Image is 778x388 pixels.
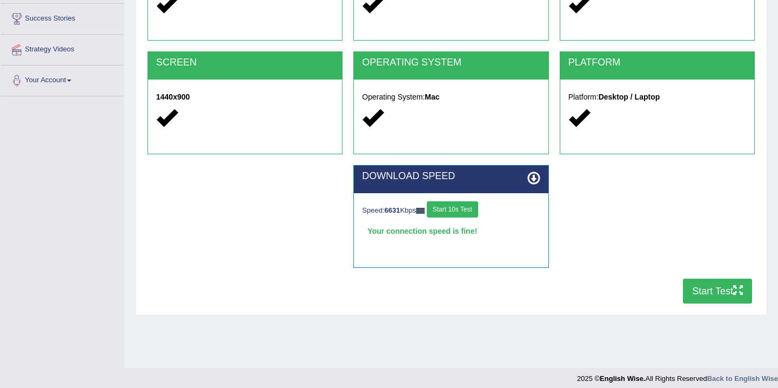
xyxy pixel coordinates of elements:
[427,201,478,218] button: Start 10s Test
[425,93,439,101] strong: Mac
[600,374,645,383] strong: English Wise.
[156,57,334,68] h2: SCREEN
[416,208,425,214] img: ajax-loader-fb-connection.gif
[1,65,124,93] a: Your Account
[362,57,540,68] h2: OPERATING SYSTEM
[683,279,752,304] button: Start Test
[1,4,124,31] a: Success Stories
[156,93,190,101] strong: 1440x900
[362,93,540,101] h5: Operating System:
[362,201,540,220] div: Speed: Kbps
[1,35,124,62] a: Strategy Videos
[577,368,778,384] div: 2025 © All Rights Reserved
[362,171,540,182] h2: DOWNLOAD SPEED
[385,206,400,214] strong: 6631
[599,93,660,101] strong: Desktop / Laptop
[568,93,746,101] h5: Platform:
[362,223,540,239] div: Your connection speed is fine!
[568,57,746,68] h2: PLATFORM
[707,374,778,383] a: Back to English Wise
